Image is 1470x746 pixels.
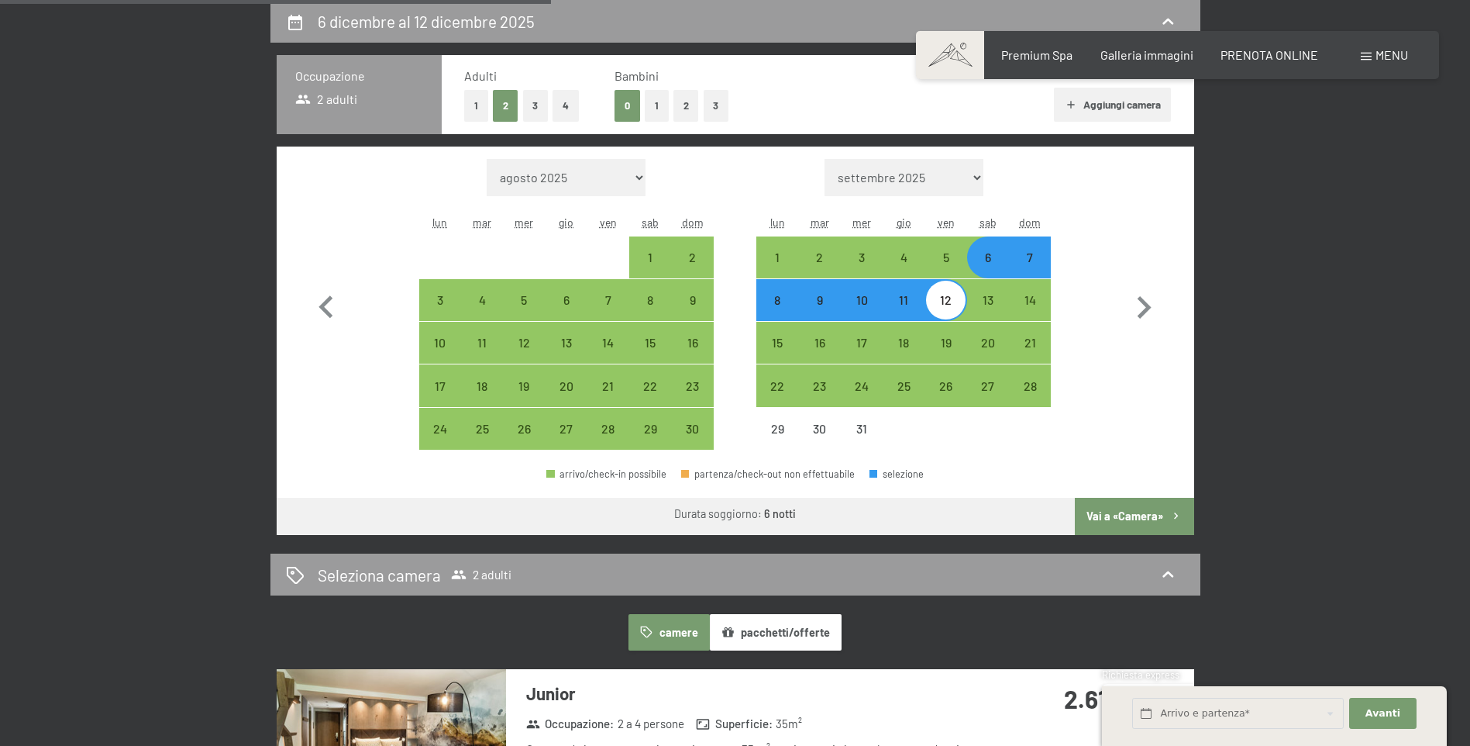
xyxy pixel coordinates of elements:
[671,364,713,406] div: Sun Nov 23 2025
[799,364,841,406] div: arrivo/check-in possibile
[503,279,545,321] div: Wed Nov 05 2025
[969,380,1007,419] div: 27
[587,408,629,450] div: arrivo/check-in possibile
[852,216,871,229] abbr: mercoledì
[587,322,629,364] div: arrivo/check-in possibile
[800,423,839,461] div: 30
[799,237,841,278] div: arrivo/check-in possibile
[924,237,966,278] div: arrivo/check-in possibile
[1100,47,1193,62] span: Galleria immagini
[924,279,966,321] div: Fri Dec 12 2025
[673,294,711,333] div: 9
[756,322,798,364] div: arrivo/check-in possibile
[1009,322,1051,364] div: arrivo/check-in possibile
[546,322,587,364] div: arrivo/check-in possibile
[969,294,1007,333] div: 13
[1009,364,1051,406] div: Sun Dec 28 2025
[503,364,545,406] div: Wed Nov 19 2025
[1121,159,1166,451] button: Mese successivo
[682,216,704,229] abbr: domenica
[673,90,699,122] button: 2
[869,469,924,479] div: selezione
[799,364,841,406] div: Tue Dec 23 2025
[629,322,671,364] div: arrivo/check-in possibile
[841,408,883,450] div: arrivo/check-in non effettuabile
[926,251,965,290] div: 5
[967,237,1009,278] div: Sat Dec 06 2025
[696,716,773,732] strong: Superficie :
[967,237,1009,278] div: arrivo/check-in possibile
[421,423,460,461] div: 24
[710,614,842,650] button: pacchetti/offerte
[1001,47,1072,62] a: Premium Spa
[756,364,798,406] div: Mon Dec 22 2025
[1009,322,1051,364] div: Sun Dec 21 2025
[756,408,798,450] div: Mon Dec 29 2025
[587,322,629,364] div: Fri Nov 14 2025
[515,216,533,229] abbr: mercoledì
[463,337,501,375] div: 11
[503,322,545,364] div: Wed Nov 12 2025
[1009,279,1051,321] div: Sun Dec 14 2025
[559,216,573,229] abbr: giovedì
[969,251,1007,290] div: 6
[546,322,587,364] div: Thu Nov 13 2025
[589,423,628,461] div: 28
[461,322,503,364] div: arrivo/check-in possibile
[671,322,713,364] div: Sun Nov 16 2025
[883,237,924,278] div: Thu Dec 04 2025
[800,294,839,333] div: 9
[629,237,671,278] div: arrivo/check-in possibile
[645,90,669,122] button: 1
[473,216,491,229] abbr: martedì
[1075,498,1193,535] button: Vai a «Camera»
[615,68,659,83] span: Bambini
[503,408,545,450] div: Wed Nov 26 2025
[421,380,460,419] div: 17
[1009,237,1051,278] div: Sun Dec 07 2025
[924,364,966,406] div: arrivo/check-in possibile
[461,408,503,450] div: Tue Nov 25 2025
[799,237,841,278] div: Tue Dec 02 2025
[504,294,543,333] div: 5
[756,237,798,278] div: Mon Dec 01 2025
[671,408,713,450] div: arrivo/check-in possibile
[1019,216,1041,229] abbr: domenica
[493,90,518,122] button: 2
[419,322,461,364] div: Mon Nov 10 2025
[589,380,628,419] div: 21
[811,216,829,229] abbr: martedì
[924,322,966,364] div: Fri Dec 19 2025
[629,408,671,450] div: Sat Nov 29 2025
[799,322,841,364] div: Tue Dec 16 2025
[756,322,798,364] div: Mon Dec 15 2025
[419,364,461,406] div: arrivo/check-in possibile
[553,90,579,122] button: 4
[421,337,460,375] div: 10
[800,251,839,290] div: 2
[758,380,797,419] div: 22
[979,216,997,229] abbr: sabato
[463,423,501,461] div: 25
[419,322,461,364] div: arrivo/check-in possibile
[1010,380,1049,419] div: 28
[673,251,711,290] div: 2
[758,294,797,333] div: 8
[883,364,924,406] div: Thu Dec 25 2025
[503,408,545,450] div: arrivo/check-in possibile
[629,364,671,406] div: arrivo/check-in possibile
[671,279,713,321] div: Sun Nov 09 2025
[1009,364,1051,406] div: arrivo/check-in possibile
[615,90,640,122] button: 0
[883,364,924,406] div: arrivo/check-in possibile
[587,279,629,321] div: arrivo/check-in possibile
[631,337,670,375] div: 15
[631,251,670,290] div: 1
[419,364,461,406] div: Mon Nov 17 2025
[461,408,503,450] div: arrivo/check-in possibile
[671,408,713,450] div: Sun Nov 30 2025
[600,216,617,229] abbr: venerdì
[629,237,671,278] div: Sat Nov 01 2025
[799,322,841,364] div: arrivo/check-in possibile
